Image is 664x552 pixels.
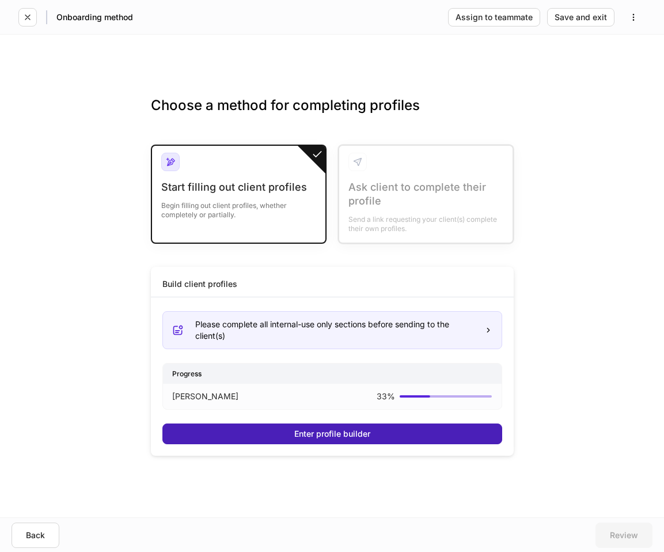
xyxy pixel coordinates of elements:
div: Please complete all internal-use only sections before sending to the client(s) [195,319,475,342]
h3: Choose a method for completing profiles [151,96,514,133]
div: Begin filling out client profiles, whether completely or partially. [161,194,316,220]
button: Back [12,523,59,548]
div: Start filling out client profiles [161,180,316,194]
p: 33 % [377,391,395,402]
p: [PERSON_NAME] [172,391,238,402]
button: Assign to teammate [448,8,540,27]
div: Assign to teammate [456,13,533,21]
h5: Onboarding method [56,12,133,23]
button: Enter profile builder [162,424,502,444]
div: Back [26,531,45,539]
div: Enter profile builder [294,430,370,438]
button: Save and exit [547,8,614,27]
div: Save and exit [555,13,607,21]
div: Build client profiles [162,278,237,290]
div: Progress [163,364,502,384]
